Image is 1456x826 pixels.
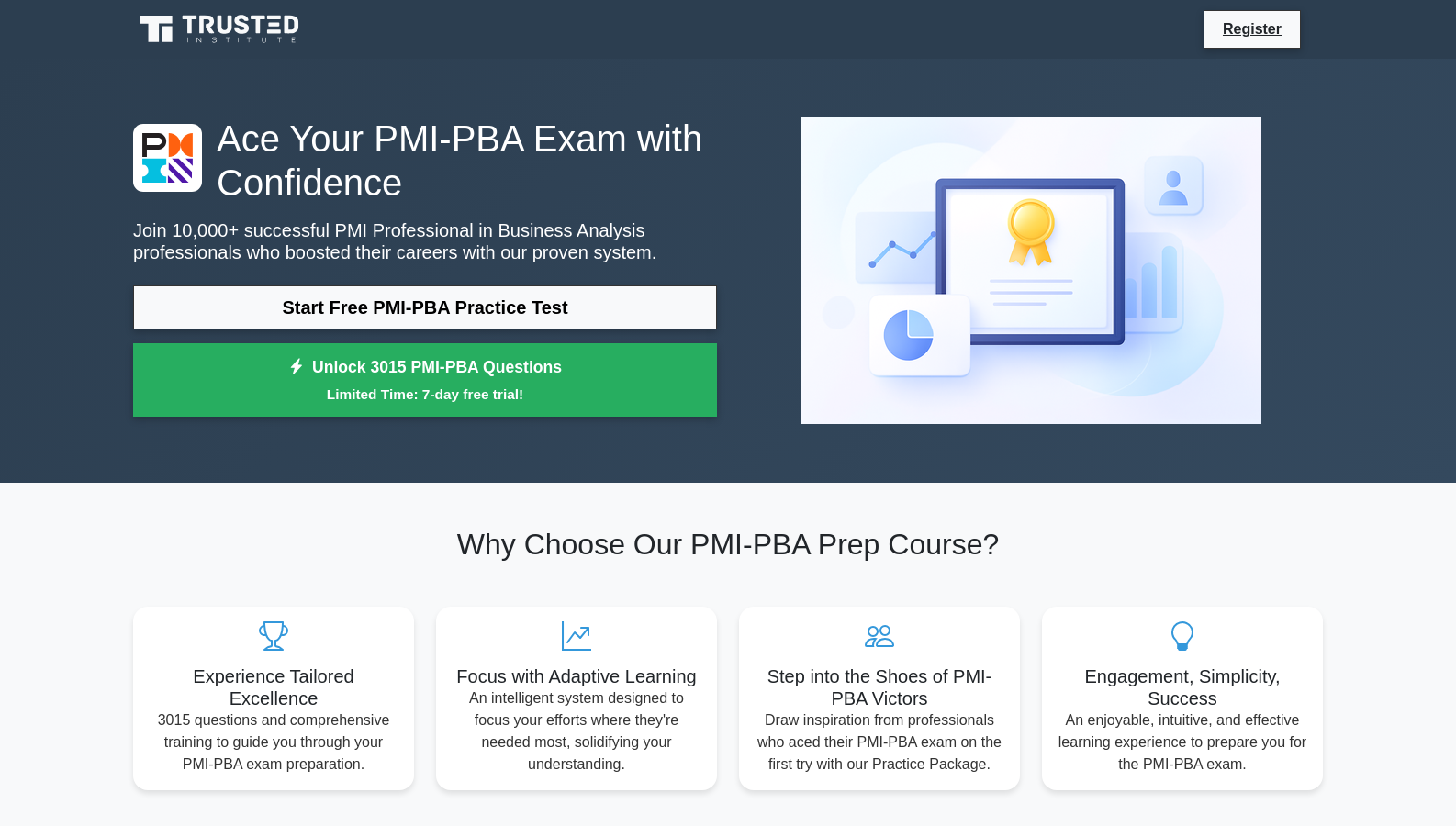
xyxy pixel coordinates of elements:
h5: Focus with Adaptive Learning [451,665,702,687]
p: An enjoyable, intuitive, and effective learning experience to prepare you for the PMI-PBA exam. [1057,709,1308,776]
a: Unlock 3015 PMI-PBA QuestionsLimited Time: 7-day free trial! [133,343,717,417]
p: Join 10,000+ successful PMI Professional in Business Analysis professionals who boosted their car... [133,219,717,263]
h5: Experience Tailored Excellence [148,665,399,709]
h2: Why Choose Our PMI-PBA Prep Course? [133,527,1323,562]
p: Draw inspiration from professionals who aced their PMI-PBA exam on the first try with our Practic... [754,709,1005,776]
img: PMI Professional in Business Analysis Preview [786,103,1276,439]
h5: Step into the Shoes of PMI-PBA Victors [754,665,1005,709]
small: Limited Time: 7-day free trial! [156,384,694,405]
h5: Engagement, Simplicity, Success [1057,665,1308,709]
a: Register [1212,17,1293,40]
h1: Ace Your PMI-PBA Exam with Confidence [133,117,717,205]
a: Start Free PMI-PBA Practice Test [133,285,717,329]
p: An intelligent system designed to focus your efforts where they're needed most, solidifying your ... [451,687,702,776]
p: 3015 questions and comprehensive training to guide you through your PMI-PBA exam preparation. [148,709,399,776]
